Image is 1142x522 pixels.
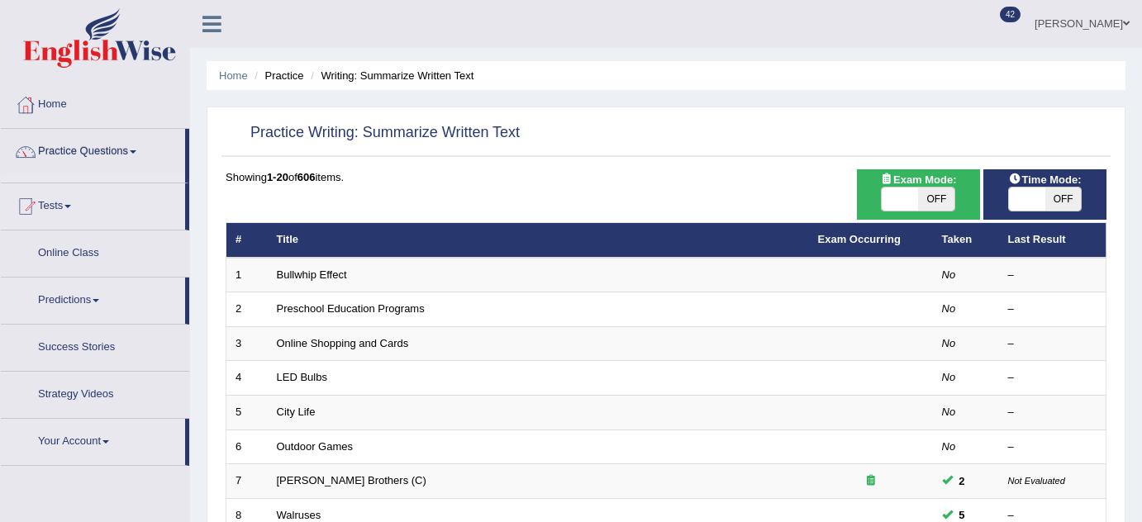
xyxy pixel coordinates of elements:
h2: Practice Writing: Summarize Written Text [226,121,520,145]
div: – [1008,370,1097,386]
span: Time Mode: [1002,171,1087,188]
a: Predictions [1,278,185,319]
div: – [1008,405,1097,420]
a: LED Bulbs [277,371,327,383]
em: No [942,268,956,281]
a: Your Account [1,419,185,460]
a: Practice Questions [1,129,185,170]
td: 6 [226,429,268,464]
a: Speaking Practice [31,175,185,205]
td: 4 [226,361,268,396]
em: No [942,406,956,418]
a: [PERSON_NAME] Brothers (C) [277,474,426,486]
li: Writing: Summarize Written Text [307,68,473,83]
a: Bullwhip Effect [277,268,347,281]
div: Show exams occurring in exams [857,169,980,220]
td: 1 [226,258,268,292]
em: No [942,371,956,383]
a: Strategy Videos [1,372,189,413]
th: Last Result [999,223,1106,258]
th: # [226,223,268,258]
a: Walruses [277,509,321,521]
a: Exam Occurring [818,233,901,245]
a: Tests [1,183,185,225]
em: No [942,440,956,453]
div: – [1008,439,1097,455]
span: You can still take this question [953,472,972,490]
div: Showing of items. [226,169,1106,185]
a: Home [1,82,189,123]
a: Success Stories [1,325,189,366]
span: OFF [1045,187,1082,211]
div: – [1008,268,1097,283]
b: 1-20 [267,171,288,183]
a: Preschool Education Programs [277,302,425,315]
th: Taken [933,223,999,258]
a: Outdoor Games [277,440,354,453]
small: Not Evaluated [1008,476,1065,486]
a: City Life [277,406,316,418]
span: Exam Mode: [873,171,963,188]
span: OFF [918,187,954,211]
a: Online Shopping and Cards [277,337,409,349]
th: Title [268,223,809,258]
a: Online Class [1,230,189,272]
td: 5 [226,396,268,430]
b: 606 [297,171,316,183]
li: Practice [250,68,303,83]
div: Exam occurring question [818,473,924,489]
span: 42 [1000,7,1021,22]
div: – [1008,336,1097,352]
a: Home [219,69,248,82]
td: 3 [226,326,268,361]
td: 7 [226,464,268,499]
em: No [942,337,956,349]
em: No [942,302,956,315]
td: 2 [226,292,268,327]
div: – [1008,301,1097,317]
